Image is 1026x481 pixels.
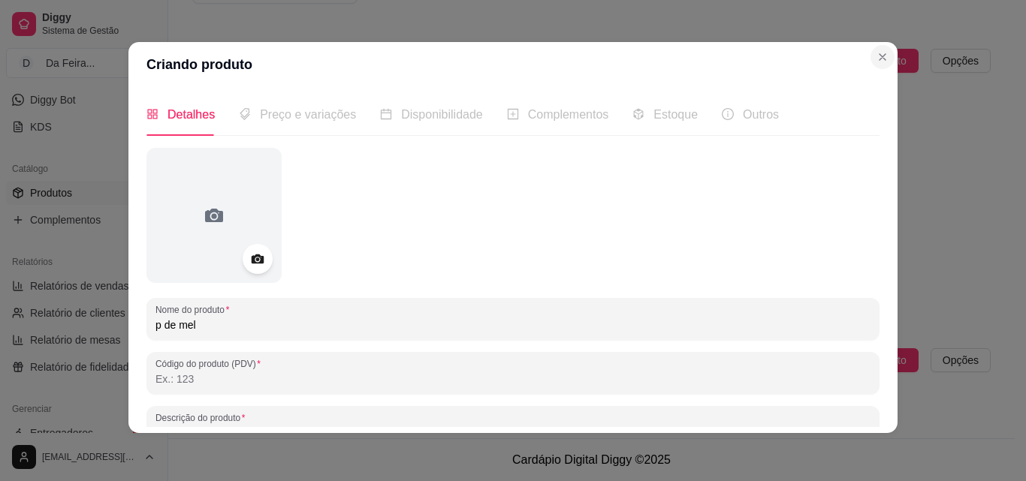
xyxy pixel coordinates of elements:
header: Criando produto [128,42,898,87]
span: plus-square [507,108,519,120]
span: code-sandbox [632,108,644,120]
label: Descrição do produto [155,411,250,424]
span: info-circle [722,108,734,120]
input: Código do produto (PDV) [155,371,871,386]
span: Complementos [528,108,609,121]
input: Descrição do produto [155,425,871,440]
label: Nome do produto [155,303,234,316]
span: tags [239,108,251,120]
span: Detalhes [167,108,215,121]
span: Preço e variações [260,108,356,121]
span: calendar [380,108,392,120]
input: Nome do produto [155,317,871,332]
span: appstore [146,108,158,120]
span: Estoque [653,108,698,121]
span: Disponibilidade [401,108,483,121]
span: Outros [743,108,779,121]
label: Código do produto (PDV) [155,357,266,370]
button: Close [871,45,895,69]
